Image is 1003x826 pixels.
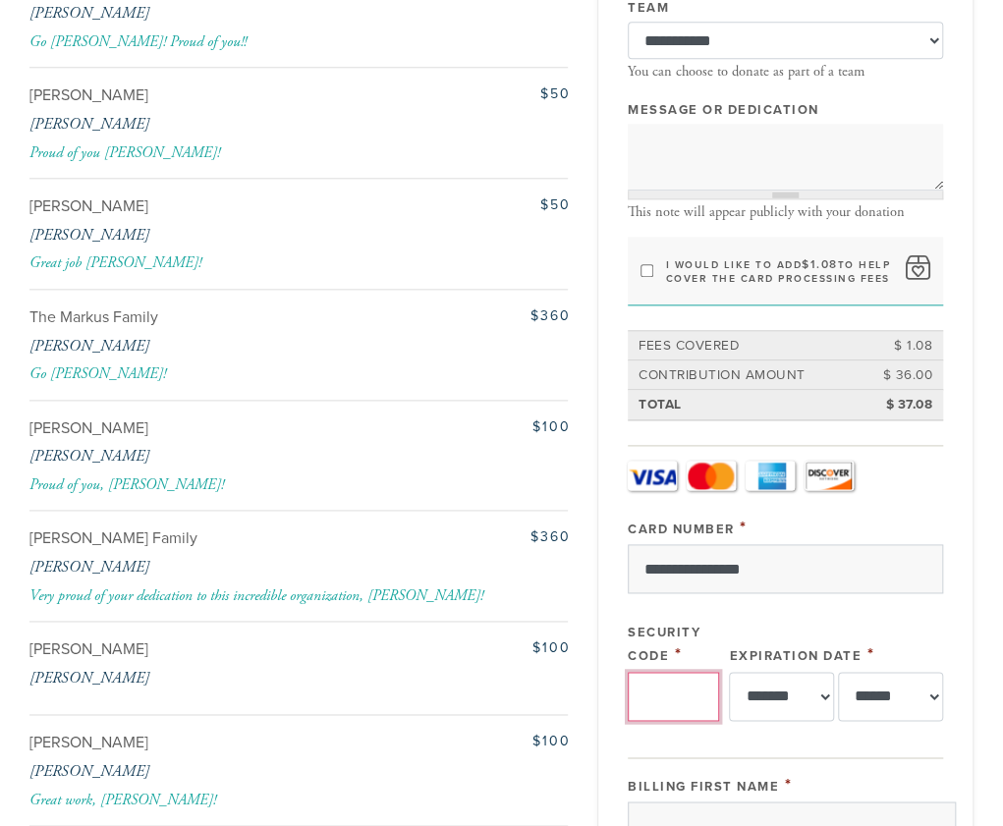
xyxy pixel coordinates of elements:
[29,307,158,327] span: The Markus Family
[675,644,683,665] span: This field is required.
[29,33,571,51] div: Go [PERSON_NAME]! Proud of you!!
[810,257,838,271] span: 1.08
[29,791,571,808] div: Great work, [PERSON_NAME]!
[666,257,894,286] label: I would like to add to help cover the card processing fees
[802,257,810,271] span: $
[29,444,379,469] p: [PERSON_NAME]
[382,305,571,326] div: $360
[29,365,571,383] div: Go [PERSON_NAME]!
[628,461,677,490] a: Visa
[628,522,735,537] label: Card Number
[847,392,935,417] td: $ 37.08
[382,637,571,658] div: $100
[29,112,379,138] p: [PERSON_NAME]
[382,731,571,751] div: $100
[29,639,148,659] span: [PERSON_NAME]
[382,83,571,104] div: $50
[382,194,571,215] div: $50
[636,362,847,388] td: Contribution Amount
[29,476,571,494] div: Proud of you, [PERSON_NAME]!
[628,778,779,794] label: Billing First Name
[628,625,700,664] label: Security Code
[382,526,571,547] div: $360
[785,774,793,795] span: This field is required.
[29,223,379,248] p: [PERSON_NAME]
[29,254,571,272] div: Great job [PERSON_NAME]!
[838,672,943,721] select: Expiration Date year
[740,518,748,538] span: This field is required.
[636,392,847,417] td: Total
[628,101,819,119] label: Message or dedication
[636,333,847,358] td: Fees covered
[29,418,148,438] span: [PERSON_NAME]
[628,64,943,81] div: You can choose to donate as part of a team
[628,204,943,221] div: This note will appear publicly with your donation
[29,1,379,27] p: [PERSON_NAME]
[847,362,935,388] td: $ 36.00
[729,672,834,721] select: Expiration Date month
[805,461,854,490] a: Discover
[687,461,736,490] a: MasterCard
[847,333,935,358] td: $ 1.08
[29,528,197,548] span: [PERSON_NAME] Family
[866,644,874,665] span: This field is required.
[29,666,379,691] p: [PERSON_NAME]
[29,196,148,216] span: [PERSON_NAME]
[746,461,795,490] a: Amex
[29,334,379,359] p: [PERSON_NAME]
[29,758,379,784] p: [PERSON_NAME]
[29,144,571,162] div: Proud of you [PERSON_NAME]!
[729,648,862,664] label: Expiration Date
[29,587,571,605] div: Very proud of your dedication to this incredible organization, [PERSON_NAME]!
[382,416,571,437] div: $100
[29,733,148,752] span: [PERSON_NAME]
[29,85,148,105] span: [PERSON_NAME]
[29,555,379,580] p: [PERSON_NAME]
